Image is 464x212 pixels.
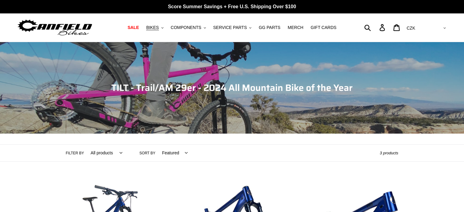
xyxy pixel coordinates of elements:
a: GG PARTS [256,23,283,32]
button: SERVICE PARTS [210,23,254,32]
span: SALE [128,25,139,30]
span: 3 products [380,151,398,155]
span: BIKES [146,25,159,30]
input: Search [368,21,383,34]
span: COMPONENTS [171,25,201,30]
span: MERCH [288,25,303,30]
span: TILT - Trail/AM 29er - 2024 All Mountain Bike of the Year [111,81,353,95]
button: BIKES [143,23,166,32]
span: GG PARTS [259,25,280,30]
img: Canfield Bikes [17,18,93,37]
span: SERVICE PARTS [213,25,247,30]
label: Sort by [139,150,155,156]
label: Filter by [66,150,84,156]
a: SALE [124,23,142,32]
a: MERCH [285,23,306,32]
button: COMPONENTS [168,23,209,32]
span: GIFT CARDS [311,25,336,30]
a: GIFT CARDS [308,23,340,32]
